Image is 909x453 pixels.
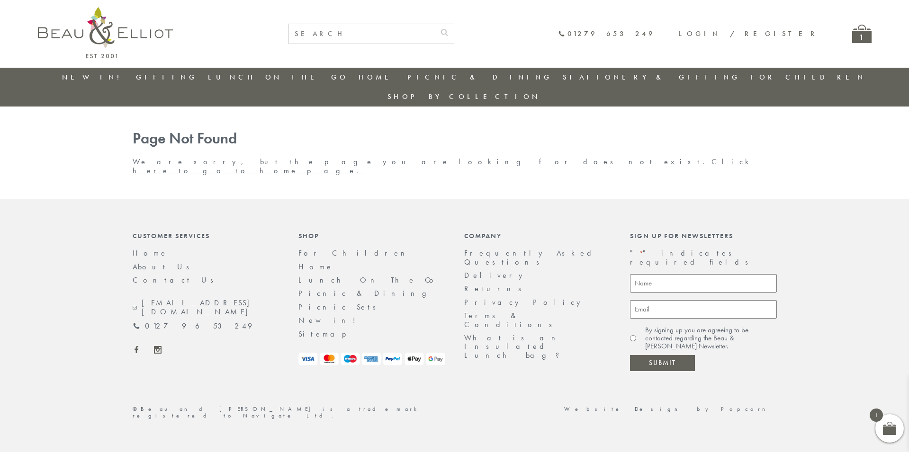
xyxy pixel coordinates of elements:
a: Picnic & Dining [407,72,552,82]
img: logo [38,7,173,58]
a: Frequently Asked Questions [464,248,597,266]
a: About Us [133,262,196,272]
img: payment-logos.png [298,353,445,365]
a: Privacy Policy [464,297,585,307]
a: 01279 653 249 [558,30,655,38]
input: SEARCH [289,24,435,44]
a: Lunch On The Go [208,72,348,82]
a: Lunch On The Go [298,275,439,285]
p: " " indicates required fields [630,249,777,266]
a: Contact Us [133,275,220,285]
h1: Page Not Found [133,130,777,148]
a: Shop by collection [387,92,540,101]
a: Login / Register [679,29,819,38]
a: Gifting [136,72,198,82]
a: Terms & Conditions [464,311,558,329]
a: Picnic & Dining [298,288,436,298]
a: New in! [62,72,126,82]
a: 01279 653 249 [133,322,252,330]
a: Sitemap [298,329,359,339]
a: Home [298,262,333,272]
input: Name [630,274,777,293]
a: Returns [464,284,528,293]
div: We are sorry, but the page you are looking for does not exist. [123,130,786,175]
a: 1 [852,25,872,43]
input: Submit [630,355,695,371]
div: Company [464,232,611,240]
a: What is an Insulated Lunch bag? [464,333,567,360]
div: Sign up for newsletters [630,232,777,240]
a: For Children [751,72,866,82]
a: [EMAIL_ADDRESS][DOMAIN_NAME] [133,299,279,316]
a: Delivery [464,270,528,280]
a: Picnic Sets [298,302,382,312]
a: Home [133,248,168,258]
label: By signing up you are agreeing to be contacted regarding the Beau & [PERSON_NAME] Newsletter. [645,326,777,351]
a: Website Design by Popcorn [564,405,777,413]
input: Email [630,300,777,319]
div: Customer Services [133,232,279,240]
a: New in! [298,315,362,325]
a: Home [359,72,396,82]
a: For Children [298,248,412,258]
div: Shop [298,232,445,240]
a: Click here to go to home page. [133,157,754,175]
a: Stationery & Gifting [563,72,740,82]
div: ©Beau and [PERSON_NAME] is a trademark registered to Navigate Ltd. [123,406,455,419]
span: 1 [870,409,883,422]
